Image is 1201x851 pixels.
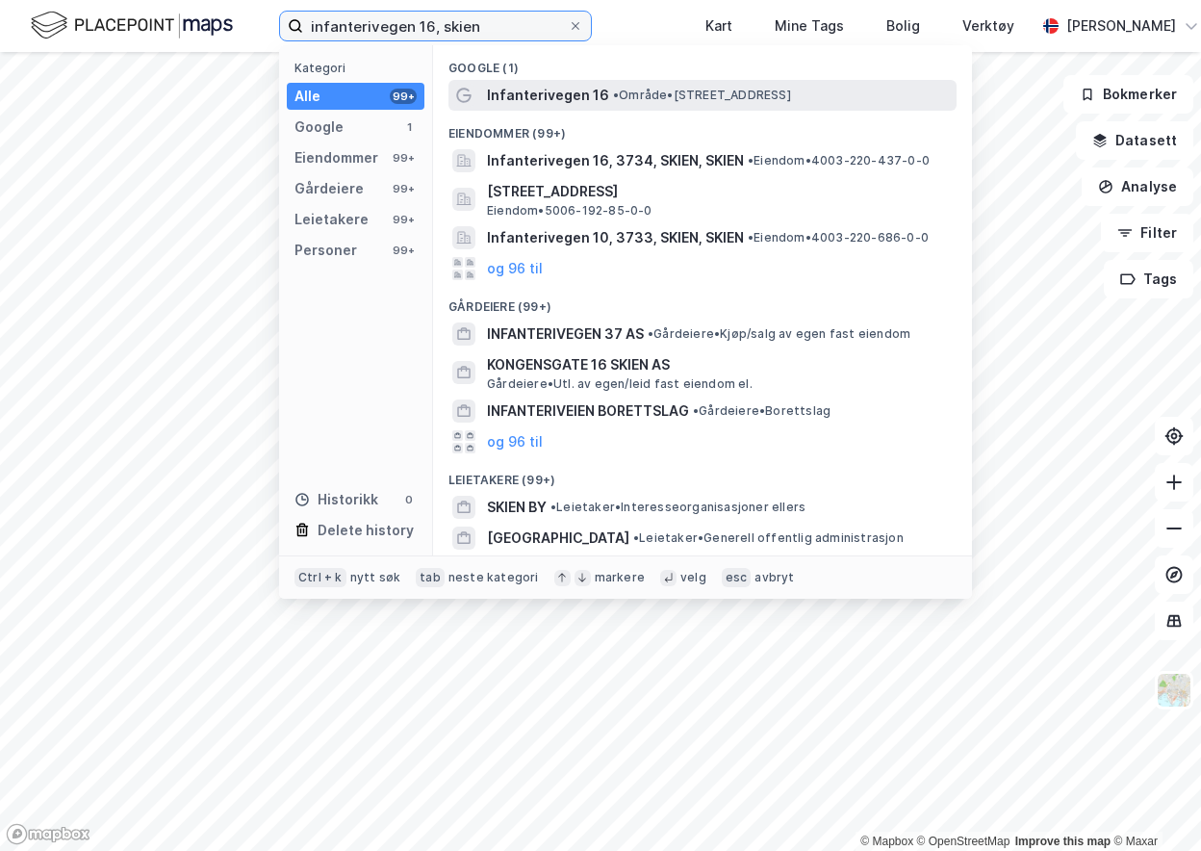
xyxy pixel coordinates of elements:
span: [GEOGRAPHIC_DATA] [487,527,629,550]
div: Ctrl + k [294,568,346,587]
div: esc [722,568,752,587]
span: Infanterivegen 16 [487,84,609,107]
span: SKIEN BY [487,496,547,519]
span: Gårdeiere • Kjøp/salg av egen fast eiendom [648,326,910,342]
span: Gårdeiere • Borettslag [693,403,830,419]
button: og 96 til [487,257,543,280]
div: Google [294,116,344,139]
div: nytt søk [350,570,401,585]
div: Verktøy [962,14,1014,38]
span: • [633,530,639,545]
span: Område • [STREET_ADDRESS] [613,88,791,103]
div: Alle [294,85,320,108]
div: Eiendommer (99+) [433,111,972,145]
iframe: Chat Widget [1105,759,1201,851]
button: Bokmerker [1063,75,1193,114]
span: Eiendom • 5006-192-85-0-0 [487,203,652,219]
span: Leietaker • Interesseorganisasjoner ellers [550,500,805,515]
span: Eiendom • 4003-220-437-0-0 [748,153,930,168]
button: Tags [1104,260,1193,298]
span: Gårdeiere • Utl. av egen/leid fast eiendom el. [487,376,753,392]
div: tab [416,568,445,587]
img: Z [1156,672,1192,709]
button: Filter [1101,214,1193,252]
div: velg [680,570,706,585]
a: Improve this map [1015,835,1111,848]
button: og 96 til [487,430,543,453]
a: OpenStreetMap [917,835,1010,848]
div: Delete history [318,519,414,542]
span: • [648,326,653,341]
span: • [613,88,619,102]
span: Infanterivegen 16, 3734, SKIEN, SKIEN [487,149,744,172]
div: Kontrollprogram for chat [1105,759,1201,851]
button: Datasett [1076,121,1193,160]
div: Leietakere (99+) [433,457,972,492]
div: Personer [294,239,357,262]
span: INFANTERIVEIEN BORETTSLAG [487,400,689,423]
span: [STREET_ADDRESS] [487,180,949,203]
div: Leietakere [294,208,369,231]
a: Mapbox homepage [6,823,90,845]
div: markere [595,570,645,585]
span: Leietaker • Generell offentlig administrasjon [633,530,904,546]
div: Bolig [886,14,920,38]
div: Historikk [294,488,378,511]
span: Eiendom • 4003-220-686-0-0 [748,230,929,245]
a: Mapbox [860,835,913,848]
div: 99+ [390,243,417,258]
div: 99+ [390,212,417,227]
div: Kart [705,14,732,38]
div: 99+ [390,89,417,104]
div: Kategori [294,61,424,75]
div: Gårdeiere [294,177,364,200]
span: • [748,230,754,245]
input: Søk på adresse, matrikkel, gårdeiere, leietakere eller personer [303,12,568,40]
span: • [748,153,754,168]
div: avbryt [754,570,794,585]
div: Mine Tags [775,14,844,38]
span: Infanterivegen 10, 3733, SKIEN, SKIEN [487,226,744,249]
div: 0 [401,492,417,507]
span: • [550,500,556,514]
button: Analyse [1082,168,1193,206]
div: 99+ [390,150,417,166]
div: 99+ [390,181,417,196]
div: Eiendommer [294,146,378,169]
div: 1 [401,119,417,135]
span: INFANTERIVEGEN 37 AS [487,322,644,346]
div: Gårdeiere (99+) [433,284,972,319]
img: logo.f888ab2527a4732fd821a326f86c7f29.svg [31,9,233,42]
div: neste kategori [448,570,539,585]
span: • [693,403,699,418]
div: Google (1) [433,45,972,80]
div: [PERSON_NAME] [1066,14,1176,38]
span: KONGENSGATE 16 SKIEN AS [487,353,949,376]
